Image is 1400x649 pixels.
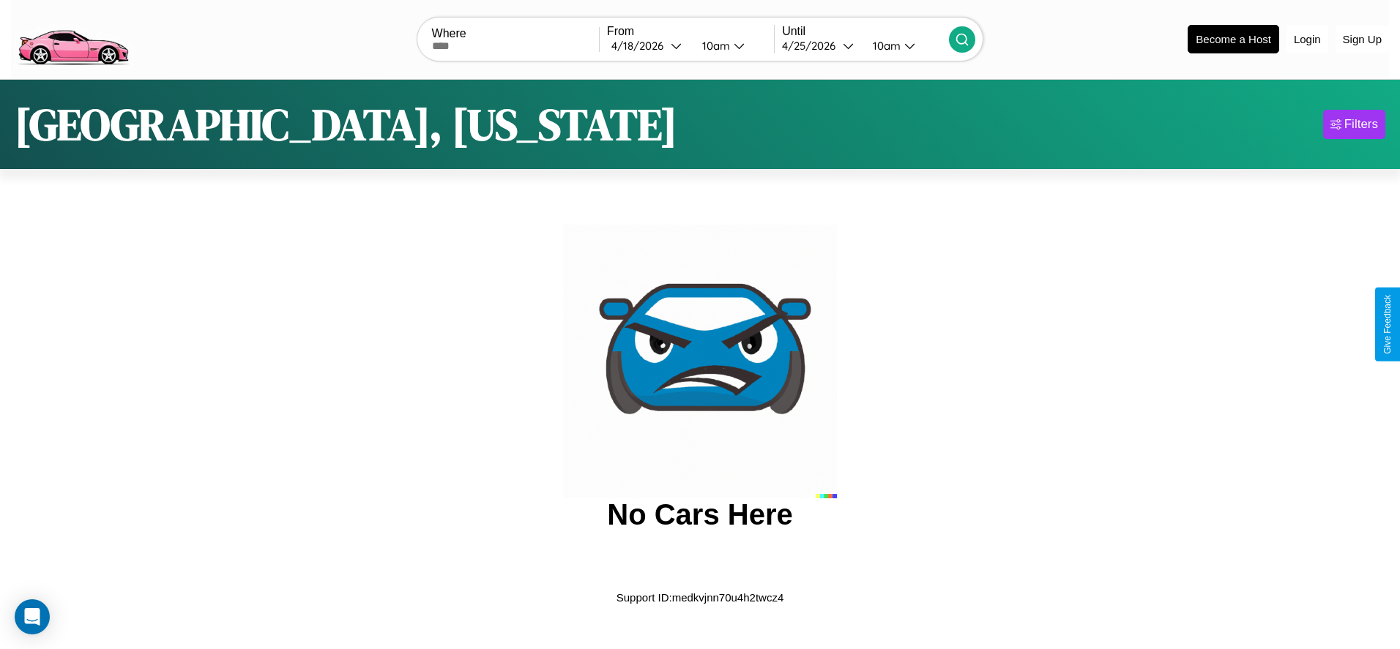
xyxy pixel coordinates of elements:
h1: [GEOGRAPHIC_DATA], [US_STATE] [15,94,677,154]
p: Support ID: medkvjnn70u4h2twcz4 [617,588,783,607]
img: car [563,225,837,498]
div: 4 / 25 / 2026 [782,39,843,53]
label: From [607,25,774,38]
button: Filters [1323,110,1385,139]
div: Filters [1344,117,1378,132]
button: Sign Up [1336,26,1389,53]
div: 10am [695,39,734,53]
button: 10am [861,38,949,53]
label: Where [432,27,599,40]
button: Login [1287,26,1328,53]
label: Until [782,25,949,38]
div: 10am [865,39,904,53]
img: logo [11,7,135,69]
div: 4 / 18 / 2026 [611,39,671,53]
div: Open Intercom Messenger [15,599,50,634]
button: 10am [690,38,774,53]
h2: No Cars Here [607,498,792,531]
button: 4/18/2026 [607,38,690,53]
button: Become a Host [1188,25,1279,53]
div: Give Feedback [1382,295,1393,354]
